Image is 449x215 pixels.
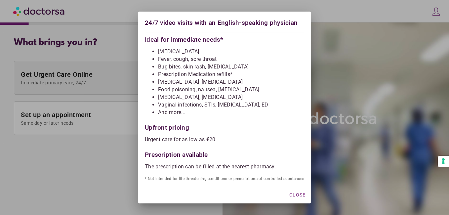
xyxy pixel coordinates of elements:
[145,175,304,182] p: * Not intended for life-threatening conditions or prescriptions of controlled substances
[287,189,308,201] button: Close
[158,86,304,93] li: Food poisoning, nausea, [MEDICAL_DATA]
[145,136,304,143] p: Urgent care for as low as €20
[145,163,304,170] p: The prescription can be filled at the nearest pharmacy.
[158,79,304,85] li: [MEDICAL_DATA], [MEDICAL_DATA]
[145,35,304,43] div: Ideal for immediate needs*
[158,71,304,78] li: Prescription Medication refills*
[145,148,304,158] div: Prescription available
[158,64,304,70] li: Bug bites, skin rash, [MEDICAL_DATA]
[158,109,304,116] li: And more...
[158,102,304,108] li: Vaginal infections, STIs, [MEDICAL_DATA], ED
[438,156,449,167] button: Your consent preferences for tracking technologies
[145,18,304,29] div: 24/7 video visits with an English-speaking physician
[145,121,304,131] div: Upfront pricing
[158,48,304,55] li: [MEDICAL_DATA]
[158,56,304,63] li: Fever, cough, sore throat
[289,192,306,197] span: Close
[158,94,304,101] li: [MEDICAL_DATA], [MEDICAL_DATA]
